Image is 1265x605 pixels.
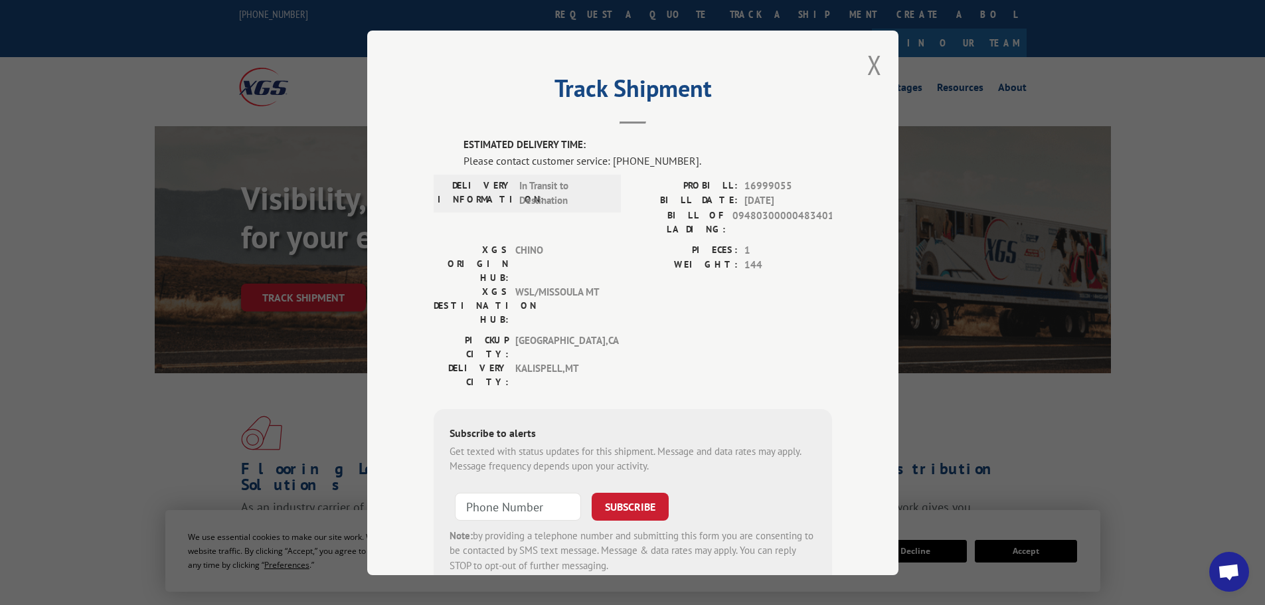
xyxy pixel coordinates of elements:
[519,178,609,208] span: In Transit to Destination
[438,178,513,208] label: DELIVERY INFORMATION:
[434,242,509,284] label: XGS ORIGIN HUB:
[464,152,832,168] div: Please contact customer service: [PHONE_NUMBER].
[1209,552,1249,592] div: Open chat
[434,284,509,326] label: XGS DESTINATION HUB:
[434,79,832,104] h2: Track Shipment
[464,137,832,153] label: ESTIMATED DELIVERY TIME:
[515,242,605,284] span: CHINO
[434,333,509,361] label: PICKUP CITY:
[633,258,738,273] label: WEIGHT:
[867,47,882,82] button: Close modal
[744,178,832,193] span: 16999055
[633,178,738,193] label: PROBILL:
[744,258,832,273] span: 144
[515,333,605,361] span: [GEOGRAPHIC_DATA] , CA
[744,193,832,209] span: [DATE]
[434,361,509,389] label: DELIVERY CITY:
[633,193,738,209] label: BILL DATE:
[744,242,832,258] span: 1
[592,492,669,520] button: SUBSCRIBE
[732,208,832,236] span: 09480300000483401
[450,444,816,474] div: Get texted with status updates for this shipment. Message and data rates may apply. Message frequ...
[515,361,605,389] span: KALISPELL , MT
[633,242,738,258] label: PIECES:
[633,208,726,236] label: BILL OF LADING:
[455,492,581,520] input: Phone Number
[450,424,816,444] div: Subscribe to alerts
[515,284,605,326] span: WSL/MISSOULA MT
[450,528,816,573] div: by providing a telephone number and submitting this form you are consenting to be contacted by SM...
[450,529,473,541] strong: Note:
